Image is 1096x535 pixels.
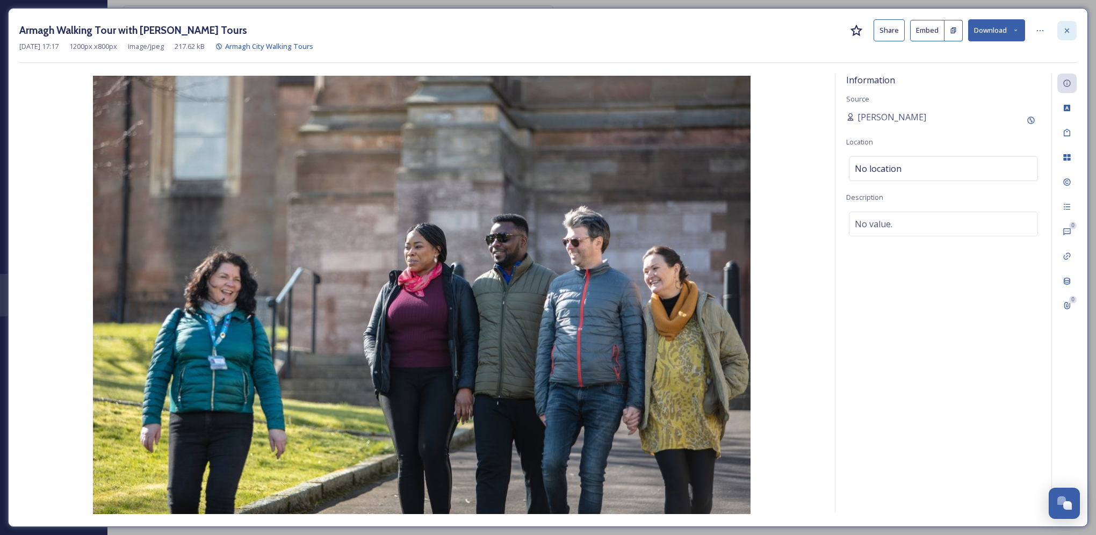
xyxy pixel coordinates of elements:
[175,41,205,52] span: 217.62 kB
[69,41,117,52] span: 1200 px x 800 px
[19,23,247,38] h3: Armagh Walking Tour with [PERSON_NAME] Tours
[1049,488,1080,519] button: Open Chat
[128,41,164,52] span: image/jpeg
[857,111,926,124] span: [PERSON_NAME]
[968,19,1025,41] button: Download
[874,19,905,41] button: Share
[1069,296,1077,303] div: 0
[855,218,892,230] span: No value.
[19,41,59,52] span: [DATE] 17:17
[910,20,944,41] button: Embed
[855,162,902,175] span: No location
[846,94,869,104] span: Source
[846,74,895,86] span: Information
[1069,222,1077,229] div: 0
[225,41,313,51] span: Armagh City Walking Tours
[846,192,883,202] span: Description
[846,137,873,147] span: Location
[19,76,824,514] img: Donna%20Fox%201.jpg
